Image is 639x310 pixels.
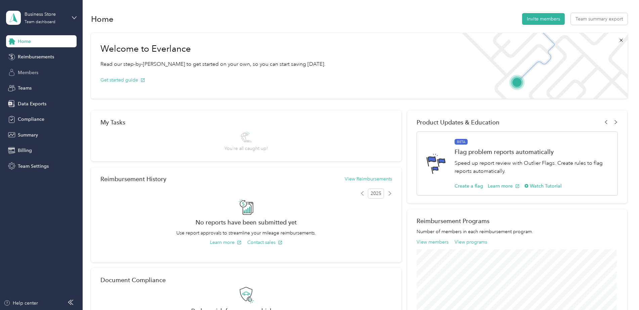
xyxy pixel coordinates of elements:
[488,183,520,190] button: Learn more
[18,53,54,60] span: Reimbursements
[417,217,618,224] h2: Reimbursement Programs
[247,239,283,246] button: Contact sales
[522,13,565,25] button: Invite members
[455,239,487,246] button: View programs
[417,228,618,235] p: Number of members in each reimbursement program.
[100,60,326,68] p: Read our step-by-[PERSON_NAME] to get started on your own, so you can start saving [DATE].
[455,139,468,145] span: BETA
[100,76,145,84] button: Get started guide
[210,239,242,246] button: Learn more
[4,300,38,307] button: Help center
[455,159,610,175] p: Speed up report review with Outlier Flags. Create rules to flag reports automatically.
[91,15,114,22] h1: Home
[571,13,628,25] button: Team summary export
[18,116,44,123] span: Compliance
[224,145,268,152] span: You’re all caught up!
[455,148,610,155] h1: Flag problem reports automatically
[25,11,67,18] div: Business Store
[25,20,55,24] div: Team dashboard
[18,132,38,139] span: Summary
[345,175,392,183] button: View Reimbursements
[18,147,32,154] span: Billing
[18,163,49,170] span: Team Settings
[601,272,639,310] iframe: Everlance-gr Chat Button Frame
[524,183,562,190] button: Watch Tutorial
[18,100,46,107] span: Data Exports
[100,119,392,126] div: My Tasks
[100,219,392,226] h2: No reports have been submitted yet
[417,239,449,246] button: View members
[455,183,483,190] button: Create a flag
[100,229,392,237] p: Use report approvals to streamline your mileage reimbursements.
[100,276,166,283] h2: Document Compliance
[18,85,32,92] span: Teams
[100,44,326,54] h1: Welcome to Everlance
[18,38,31,45] span: Home
[368,189,384,199] span: 2025
[100,175,166,183] h2: Reimbursement History
[455,33,627,99] img: Welcome to everlance
[417,119,500,126] span: Product Updates & Education
[18,69,38,76] span: Members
